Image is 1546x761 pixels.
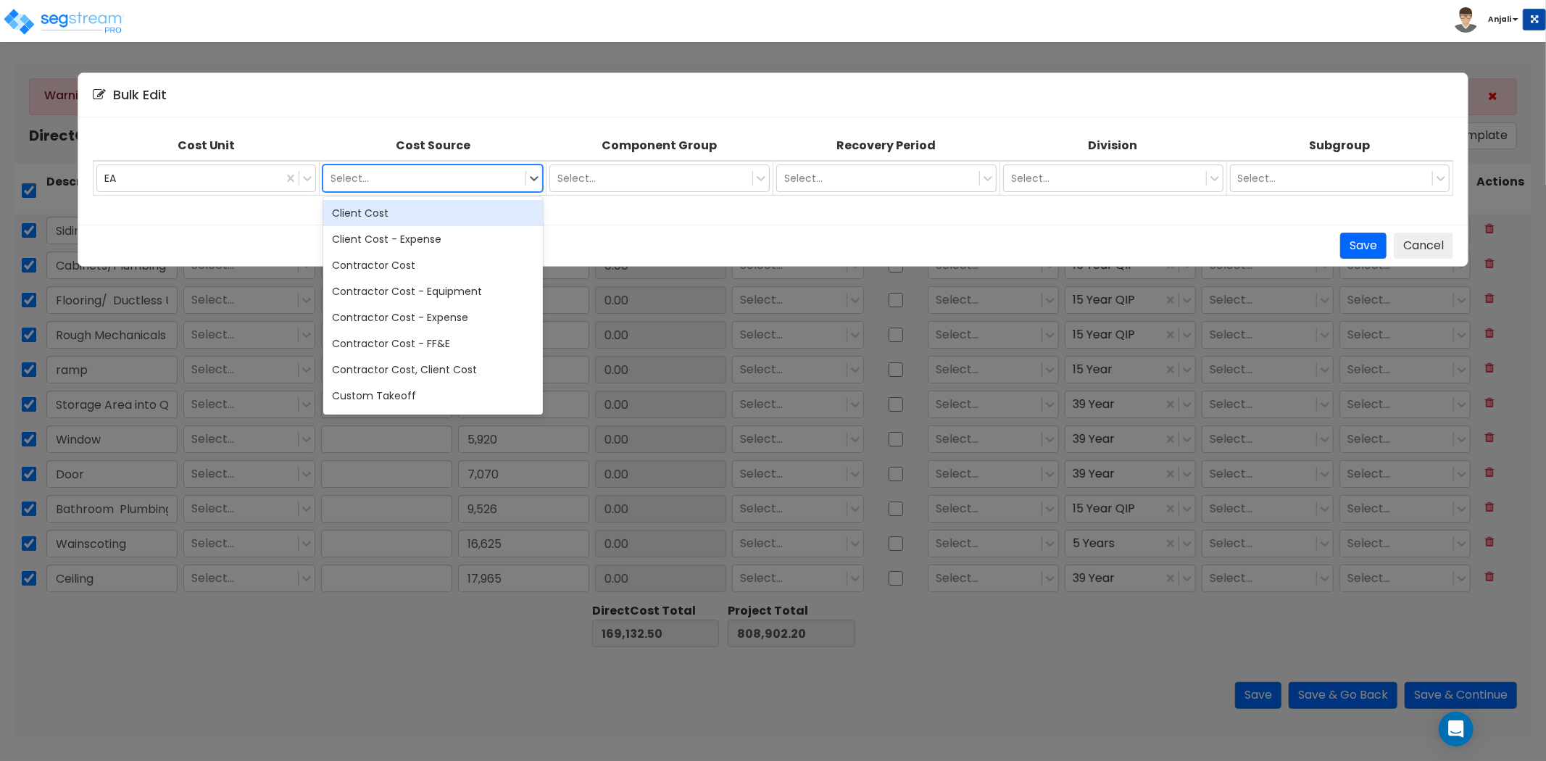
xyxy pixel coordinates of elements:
img: logo_pro_r.png [2,7,125,36]
div: Open Intercom Messenger [1439,712,1474,747]
div: Custom Takeoff [323,383,544,409]
b: Anjali [1488,14,1511,25]
div: Direct Costs WIthout Allocation [323,409,544,435]
div: Contractor Cost - Expense [323,304,544,330]
div: Client Cost - Expense [323,226,544,252]
th: Cost Source [320,132,546,161]
th: Cost Unit [93,132,320,161]
th: Division [1000,132,1226,161]
th: Component Group [546,132,773,161]
th: Recovery Period [773,132,1000,161]
div: Contractor Cost, Client Cost [323,357,544,383]
div: Client Cost [323,200,544,226]
img: avatar.png [1453,7,1479,33]
div: Contractor Cost - Equipment [323,278,544,304]
h4: Bulk Edit [93,88,1454,102]
th: Subgroup [1226,132,1453,161]
button: Cancel [1394,233,1453,259]
div: EA [96,165,317,192]
div: Contractor Cost - FF&E [323,330,544,357]
div: Contractor Cost [323,252,544,278]
button: Save [1340,233,1387,259]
